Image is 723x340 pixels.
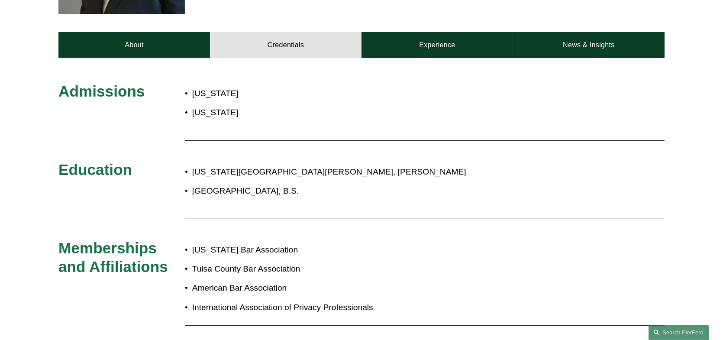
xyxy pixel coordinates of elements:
[513,32,665,58] a: News & Insights
[58,161,132,178] span: Education
[192,281,589,296] p: American Bar Association
[58,240,168,275] span: Memberships and Affiliations
[192,165,589,180] p: [US_STATE][GEOGRAPHIC_DATA][PERSON_NAME], [PERSON_NAME]
[58,32,210,58] a: About
[192,184,589,199] p: [GEOGRAPHIC_DATA], B.S.
[192,262,589,277] p: Tulsa County Bar Association
[649,325,709,340] a: Search this site
[361,32,513,58] a: Experience
[192,86,412,101] p: [US_STATE]
[210,32,361,58] a: Credentials
[192,243,589,258] p: [US_STATE] Bar Association
[192,105,412,120] p: [US_STATE]
[58,83,145,100] span: Admissions
[192,300,589,315] p: International Association of Privacy Professionals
